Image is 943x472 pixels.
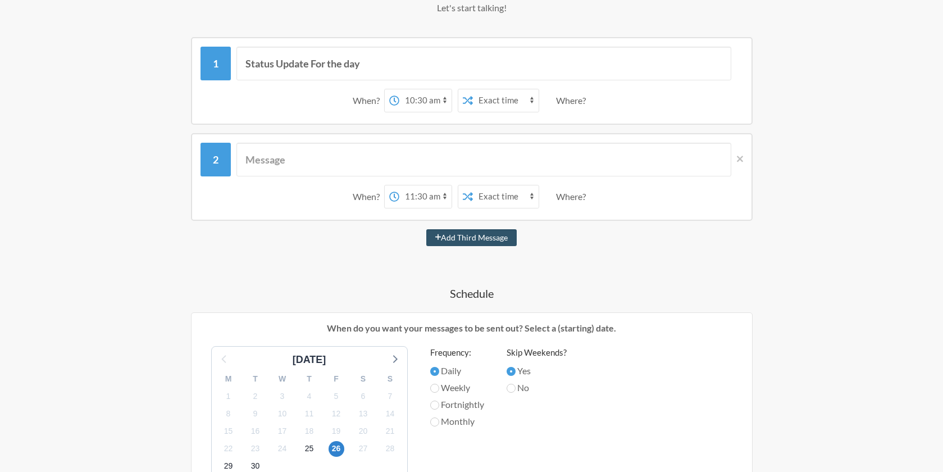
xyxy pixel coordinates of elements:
[507,364,567,378] label: Yes
[356,441,371,457] span: Monday 27 October 2025
[382,424,398,439] span: Tuesday 21 October 2025
[356,424,371,439] span: Monday 20 October 2025
[430,398,484,411] label: Fortnightly
[507,367,516,376] input: Yes
[269,370,296,388] div: W
[430,364,484,378] label: Daily
[356,406,371,421] span: Monday 13 October 2025
[329,406,344,421] span: Sunday 12 October 2025
[146,285,798,301] h4: Schedule
[221,406,236,421] span: Wednesday 8 October 2025
[242,370,269,388] div: T
[329,388,344,404] span: Sunday 5 October 2025
[275,441,290,457] span: Friday 24 October 2025
[430,367,439,376] input: Daily
[329,441,344,457] span: Sunday 26 October 2025
[507,346,567,359] label: Skip Weekends?
[329,424,344,439] span: Sunday 19 October 2025
[236,47,731,80] input: Message
[302,388,317,404] span: Saturday 4 October 2025
[221,388,236,404] span: Wednesday 1 October 2025
[296,370,323,388] div: T
[221,441,236,457] span: Wednesday 22 October 2025
[377,370,404,388] div: S
[356,388,371,404] span: Monday 6 October 2025
[507,384,516,393] input: No
[353,89,384,112] div: When?
[215,370,242,388] div: M
[353,185,384,208] div: When?
[430,384,439,393] input: Weekly
[302,406,317,421] span: Saturday 11 October 2025
[350,370,377,388] div: S
[248,406,263,421] span: Thursday 9 October 2025
[236,143,731,176] input: Message
[302,424,317,439] span: Saturday 18 October 2025
[382,441,398,457] span: Tuesday 28 October 2025
[248,441,263,457] span: Thursday 23 October 2025
[507,381,567,394] label: No
[275,406,290,421] span: Friday 10 October 2025
[430,381,484,394] label: Weekly
[426,229,517,246] button: Add Third Message
[302,441,317,457] span: Saturday 25 October 2025
[146,1,798,15] p: Let's start talking!
[288,352,331,367] div: [DATE]
[275,388,290,404] span: Friday 3 October 2025
[556,185,590,208] div: Where?
[248,424,263,439] span: Thursday 16 October 2025
[430,415,484,428] label: Monthly
[248,388,263,404] span: Thursday 2 October 2025
[323,370,350,388] div: F
[200,321,744,335] p: When do you want your messages to be sent out? Select a (starting) date.
[275,424,290,439] span: Friday 17 October 2025
[221,424,236,439] span: Wednesday 15 October 2025
[556,89,590,112] div: Where?
[382,388,398,404] span: Tuesday 7 October 2025
[382,406,398,421] span: Tuesday 14 October 2025
[430,417,439,426] input: Monthly
[430,346,484,359] label: Frequency:
[430,401,439,410] input: Fortnightly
